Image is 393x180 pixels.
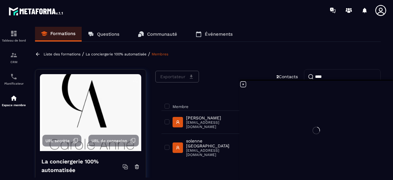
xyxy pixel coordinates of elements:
p: Contacts [276,74,298,79]
span: / [148,51,150,57]
span: URL secrète [45,138,70,143]
img: background [40,74,141,151]
p: Espace membre [2,103,26,107]
img: formation [10,30,18,37]
p: Formations [50,31,76,36]
a: automationsautomationsEspace membre [2,90,26,111]
a: Questions [82,27,126,42]
a: Formations [35,27,82,42]
span: URL de connexion [91,138,127,143]
a: [PERSON_NAME][EMAIL_ADDRESS][DOMAIN_NAME] [173,115,240,129]
p: Planificateur [2,82,26,85]
p: [EMAIL_ADDRESS][DOMAIN_NAME] [186,120,240,129]
p: [EMAIL_ADDRESS][DOMAIN_NAME] [186,148,240,157]
img: scheduler [10,73,18,80]
button: URL de connexion [88,135,139,146]
img: logo [9,6,64,17]
p: Tableau de bord [2,39,26,42]
p: [PERSON_NAME] [186,115,240,120]
button: URL secrète [42,135,81,146]
a: solenne [GEOGRAPHIC_DATA][EMAIL_ADDRESS][DOMAIN_NAME] [173,138,240,157]
p: solenne [GEOGRAPHIC_DATA] [186,138,240,148]
p: CRM [2,60,26,64]
strong: 2 [276,74,279,79]
p: Questions [97,31,119,37]
a: Membres [152,52,168,56]
a: schedulerschedulerPlanificateur [2,68,26,90]
a: formationformationTableau de bord [2,25,26,47]
p: Communauté [147,31,177,37]
a: Événements [189,27,239,42]
span: / [82,51,84,57]
img: formation [10,51,18,59]
img: automations [10,94,18,102]
a: formationformationCRM [2,47,26,68]
a: Liste des formations [44,52,80,56]
p: Événements [205,31,233,37]
a: Communauté [132,27,183,42]
a: La conciergerie 100% automatisée [86,52,146,56]
th: Membre [161,99,243,111]
h4: La conciergerie 100% automatisée [41,157,123,174]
